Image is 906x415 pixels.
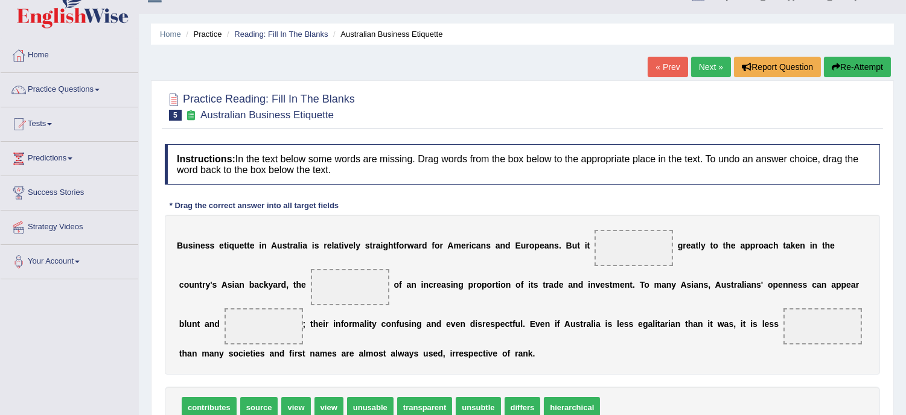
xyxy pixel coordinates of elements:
[199,280,202,290] b: t
[613,280,620,290] b: m
[426,319,431,329] b: a
[817,280,821,290] b: a
[303,319,306,329] b: ;
[422,241,427,250] b: d
[372,319,377,329] b: y
[323,319,325,329] b: i
[381,319,386,329] b: c
[595,230,673,266] span: Drop target
[737,280,742,290] b: a
[240,241,244,250] b: e
[680,280,686,290] b: A
[554,241,559,250] b: s
[793,280,798,290] b: e
[177,154,235,164] b: Instructions:
[202,280,205,290] b: r
[734,280,737,290] b: r
[585,241,587,250] b: i
[336,319,341,329] b: n
[590,280,596,290] b: n
[360,319,365,329] b: a
[773,241,779,250] b: h
[214,319,220,329] b: d
[648,57,687,77] a: « Prev
[461,319,466,329] b: n
[810,241,812,250] b: i
[446,280,451,290] b: s
[496,280,499,290] b: t
[247,241,250,250] b: t
[334,241,339,250] b: a
[500,280,506,290] b: o
[756,280,761,290] b: s
[298,241,300,250] b: l
[846,280,851,290] b: e
[441,280,446,290] b: a
[633,280,635,290] b: .
[788,280,794,290] b: n
[399,319,404,329] b: u
[232,280,235,290] b: i
[549,241,555,250] b: n
[683,241,686,250] b: r
[187,319,192,329] b: u
[200,241,205,250] b: e
[764,241,768,250] b: a
[750,241,756,250] b: p
[745,241,750,250] b: p
[482,280,487,290] b: p
[234,30,328,39] a: Reading: Fill In The Blanks
[327,241,332,250] b: e
[578,280,584,290] b: d
[691,280,694,290] b: i
[475,319,477,329] b: i
[184,319,187,329] b: l
[259,280,264,290] b: c
[549,280,553,290] b: a
[812,241,818,250] b: n
[369,319,372,329] b: t
[432,241,435,250] b: f
[496,241,500,250] b: a
[521,241,526,250] b: u
[210,241,215,250] b: s
[197,319,200,329] b: t
[783,241,786,250] b: t
[620,280,625,290] b: e
[290,241,293,250] b: r
[610,280,613,290] b: t
[694,280,698,290] b: a
[605,280,610,290] b: s
[830,241,835,250] b: e
[394,280,399,290] b: o
[394,241,397,250] b: t
[726,241,731,250] b: h
[301,280,306,290] b: e
[540,241,544,250] b: e
[271,241,277,250] b: A
[723,241,726,250] b: t
[273,280,278,290] b: a
[169,110,182,121] span: 5
[704,280,709,290] b: s
[687,280,692,290] b: s
[235,280,240,290] b: a
[577,241,580,250] b: t
[386,319,391,329] b: o
[342,241,344,250] b: i
[500,241,506,250] b: n
[376,241,381,250] b: a
[458,280,464,290] b: g
[526,241,529,250] b: r
[851,280,856,290] b: a
[318,319,323,329] b: e
[269,280,273,290] b: y
[195,241,200,250] b: n
[264,280,269,290] b: k
[821,280,827,290] b: n
[731,241,736,250] b: e
[212,280,217,290] b: s
[456,319,461,329] b: e
[710,241,713,250] b: t
[433,280,436,290] b: r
